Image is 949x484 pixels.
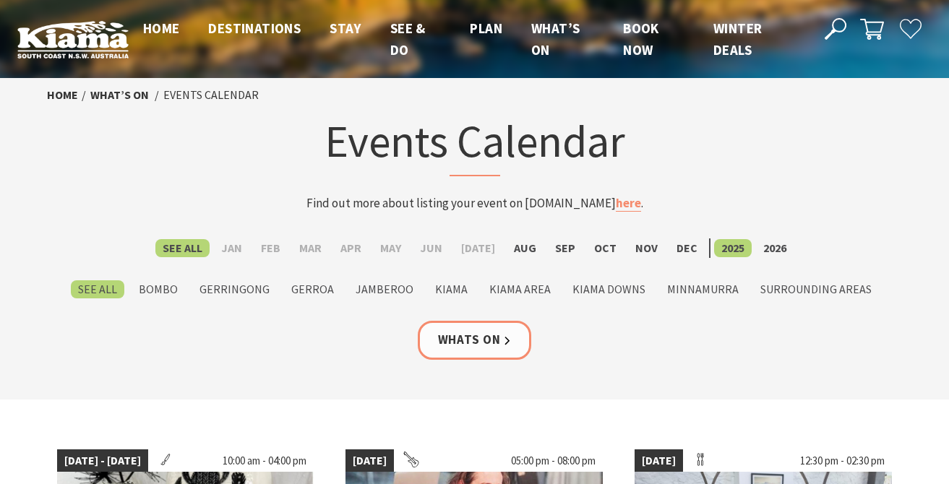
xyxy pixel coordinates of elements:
label: May [373,239,408,257]
label: See All [155,239,210,257]
label: Oct [587,239,624,257]
label: Surrounding Areas [753,280,879,298]
span: See & Do [390,20,426,59]
span: Book now [623,20,659,59]
label: Jan [214,239,249,257]
label: Apr [333,239,369,257]
span: Winter Deals [713,20,762,59]
p: Find out more about listing your event on [DOMAIN_NAME] . [192,194,758,213]
span: Stay [330,20,361,37]
label: 2026 [756,239,794,257]
label: Mar [292,239,329,257]
span: 10:00 am - 04:00 pm [215,449,314,472]
span: Destinations [208,20,301,37]
span: Home [143,20,180,37]
label: Sep [548,239,583,257]
a: Whats On [418,321,532,359]
span: What’s On [531,20,580,59]
span: [DATE] - [DATE] [57,449,148,472]
label: Jun [413,239,450,257]
nav: Main Menu [129,17,809,61]
h1: Events Calendar [192,112,758,176]
li: Events Calendar [163,86,259,105]
label: See All [71,280,124,298]
label: Bombo [132,280,185,298]
label: [DATE] [454,239,502,257]
a: here [616,195,641,212]
label: Feb [254,239,288,257]
label: Kiama [428,280,475,298]
label: Gerringong [192,280,277,298]
label: Gerroa [284,280,341,298]
label: Jamberoo [348,280,421,298]
label: Dec [669,239,705,257]
span: Plan [470,20,502,37]
label: Kiama Area [482,280,558,298]
a: Home [47,87,78,103]
span: [DATE] [635,449,683,472]
span: 05:00 pm - 08:00 pm [504,449,603,472]
a: What’s On [90,87,149,103]
label: Aug [507,239,544,257]
label: Kiama Downs [565,280,653,298]
img: Kiama Logo [17,20,129,59]
label: Nov [628,239,665,257]
span: 12:30 pm - 02:30 pm [793,449,892,472]
span: [DATE] [345,449,394,472]
label: 2025 [714,239,752,257]
label: Minnamurra [660,280,746,298]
